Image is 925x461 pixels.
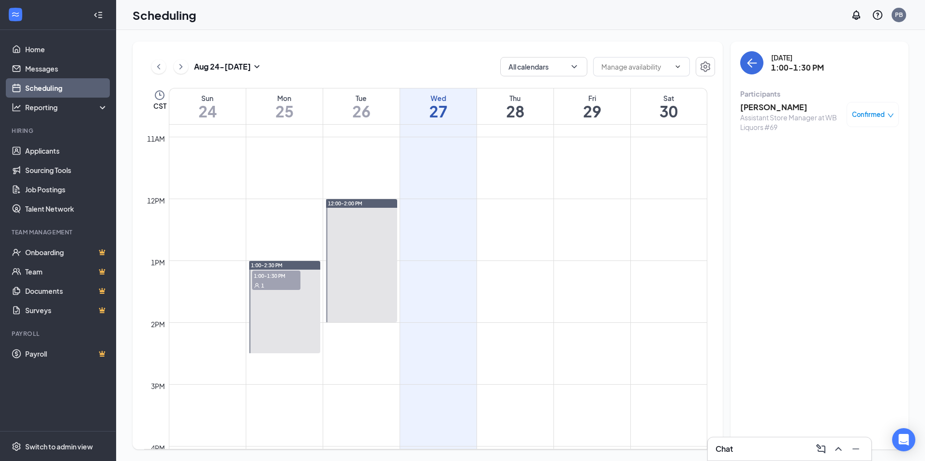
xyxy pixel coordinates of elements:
[554,103,630,119] h1: 29
[477,93,553,103] div: Thu
[872,9,883,21] svg: QuestionInfo
[11,10,20,19] svg: WorkstreamLogo
[400,93,477,103] div: Wed
[169,103,246,119] h1: 24
[25,262,108,281] a: TeamCrown
[12,330,106,338] div: Payroll
[25,281,108,301] a: DocumentsCrown
[251,262,283,269] span: 1:00-2:30 PM
[700,61,711,72] svg: Settings
[740,102,842,113] h3: [PERSON_NAME]
[716,444,733,454] h3: Chat
[169,88,246,124] a: August 24, 2025
[149,257,167,268] div: 1pm
[149,443,167,453] div: 4pm
[174,59,188,74] button: ChevronRight
[254,283,260,288] svg: User
[25,40,108,59] a: Home
[153,101,166,111] span: CST
[12,442,21,451] svg: Settings
[323,103,400,119] h1: 26
[852,110,885,119] span: Confirmed
[813,441,829,457] button: ComposeMessage
[12,127,106,135] div: Hiring
[601,61,670,72] input: Manage availability
[154,61,164,72] svg: ChevronLeft
[554,93,630,103] div: Fri
[400,88,477,124] a: August 27, 2025
[477,88,553,124] a: August 28, 2025
[246,103,323,119] h1: 25
[25,180,108,199] a: Job Postings
[500,57,587,76] button: All calendarsChevronDown
[892,428,915,451] div: Open Intercom Messenger
[25,102,108,112] div: Reporting
[631,93,707,103] div: Sat
[887,112,894,119] span: down
[261,282,264,289] span: 1
[93,10,103,20] svg: Collapse
[133,7,196,23] h1: Scheduling
[477,103,553,119] h1: 28
[554,88,630,124] a: August 29, 2025
[246,93,323,103] div: Mon
[631,103,707,119] h1: 30
[833,443,844,455] svg: ChevronUp
[771,62,824,73] h3: 1:00-1:30 PM
[815,443,827,455] svg: ComposeMessage
[151,59,166,74] button: ChevronLeft
[246,88,323,124] a: August 25, 2025
[169,93,246,103] div: Sun
[631,88,707,124] a: August 30, 2025
[25,141,108,160] a: Applicants
[25,243,108,262] a: OnboardingCrown
[328,200,362,207] span: 12:00-2:00 PM
[740,51,763,74] button: back-button
[12,228,106,236] div: Team Management
[746,57,758,69] svg: ArrowLeft
[850,443,862,455] svg: Minimize
[149,319,167,330] div: 2pm
[831,441,846,457] button: ChevronUp
[848,441,864,457] button: Minimize
[25,344,108,363] a: PayrollCrown
[696,57,715,76] button: Settings
[400,103,477,119] h1: 27
[194,61,251,72] h3: Aug 24 - [DATE]
[176,61,186,72] svg: ChevronRight
[12,102,21,112] svg: Analysis
[25,301,108,320] a: SurveysCrown
[25,442,93,451] div: Switch to admin view
[740,113,842,132] div: Assistant Store Manager at WB Liquors #69
[569,62,579,72] svg: ChevronDown
[771,53,824,62] div: [DATE]
[25,78,108,98] a: Scheduling
[740,89,899,99] div: Participants
[145,195,167,206] div: 12pm
[25,199,108,218] a: Talent Network
[323,93,400,103] div: Tue
[251,61,263,72] svg: SmallChevronDown
[895,11,903,19] div: PB
[149,381,167,391] div: 3pm
[145,133,167,144] div: 11am
[25,160,108,180] a: Sourcing Tools
[323,88,400,124] a: August 26, 2025
[252,271,300,280] span: 1:00-1:30 PM
[674,63,682,71] svg: ChevronDown
[154,89,165,101] svg: Clock
[25,59,108,78] a: Messages
[850,9,862,21] svg: Notifications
